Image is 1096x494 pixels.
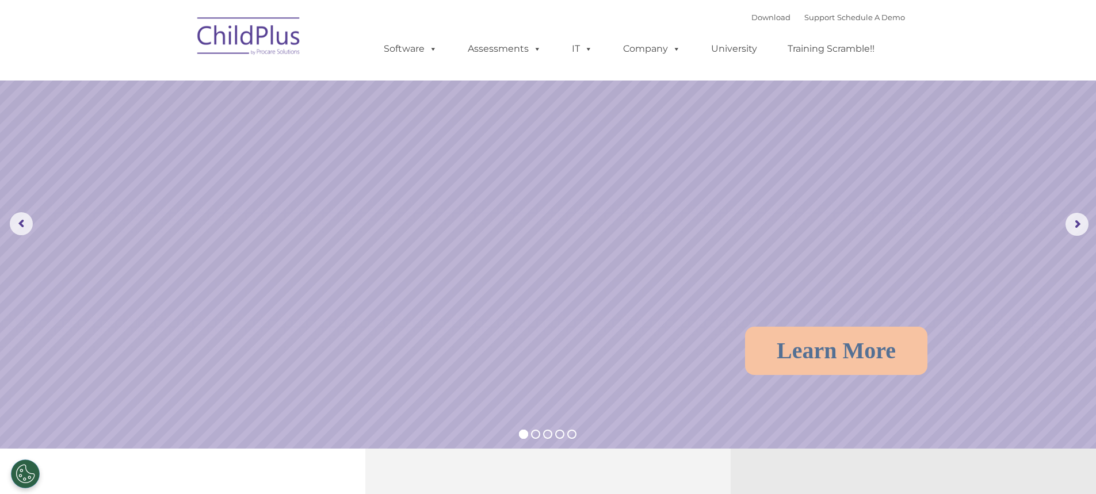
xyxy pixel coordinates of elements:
[751,13,905,22] font: |
[745,327,927,375] a: Learn More
[612,37,692,60] a: Company
[837,13,905,22] a: Schedule A Demo
[700,37,769,60] a: University
[751,13,791,22] a: Download
[372,37,449,60] a: Software
[11,459,40,488] button: Cookies Settings
[456,37,553,60] a: Assessments
[192,9,307,67] img: ChildPlus by Procare Solutions
[560,37,604,60] a: IT
[776,37,886,60] a: Training Scramble!!
[804,13,835,22] a: Support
